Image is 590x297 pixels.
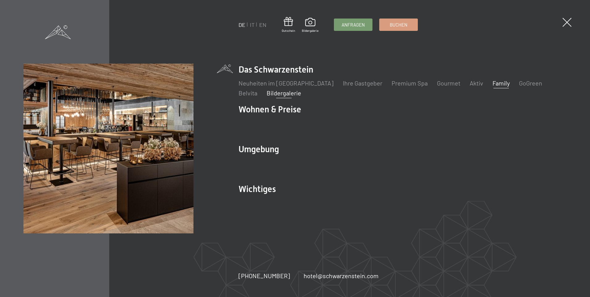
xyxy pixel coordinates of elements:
span: Anfragen [342,22,365,28]
a: IT [250,21,255,28]
a: GoGreen [519,79,542,87]
a: EN [259,21,266,28]
a: hotel@schwarzenstein.com [304,271,379,280]
a: Bildergalerie [302,18,318,33]
a: Belvita [239,89,257,97]
a: DE [239,21,245,28]
a: Family [492,79,510,87]
a: Anfragen [334,19,372,31]
a: Neuheiten im [GEOGRAPHIC_DATA] [239,79,334,87]
span: Gutschein [282,28,295,33]
a: [PHONE_NUMBER] [239,271,290,280]
a: Bildergalerie [267,89,301,97]
a: Buchen [380,19,418,31]
a: Aktiv [470,79,483,87]
a: Premium Spa [392,79,428,87]
span: [PHONE_NUMBER] [239,272,290,279]
a: Gourmet [437,79,460,87]
a: Gutschein [282,17,295,33]
a: Ihre Gastgeber [343,79,382,87]
span: Buchen [390,22,407,28]
span: Bildergalerie [302,28,318,33]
